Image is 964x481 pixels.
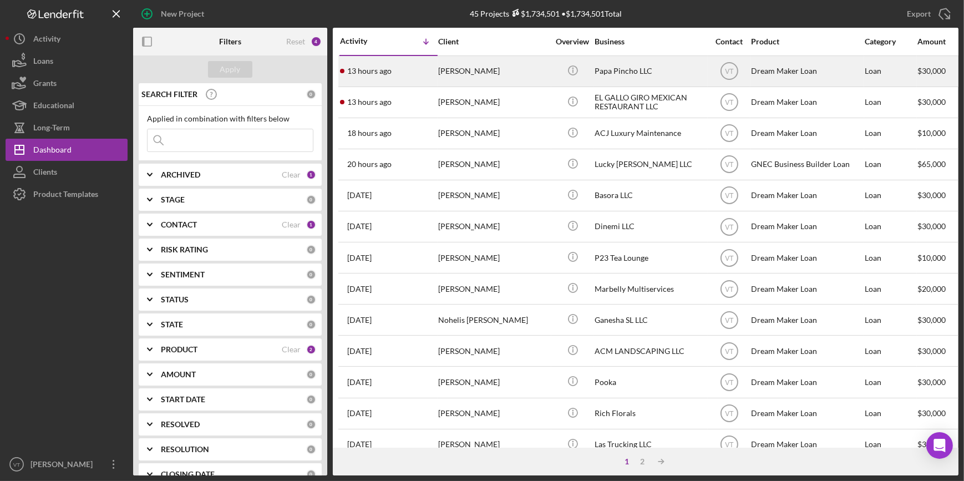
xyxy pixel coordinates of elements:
[306,89,316,99] div: 0
[865,119,916,148] div: Loan
[219,37,241,46] b: Filters
[161,245,208,254] b: RISK RATING
[33,94,74,119] div: Educational
[33,161,57,186] div: Clients
[917,97,946,107] span: $30,000
[917,37,959,46] div: Amount
[595,181,706,210] div: Basora LLC
[438,367,549,397] div: [PERSON_NAME]
[438,336,549,366] div: [PERSON_NAME]
[282,170,301,179] div: Clear
[6,139,128,161] a: Dashboard
[917,190,946,200] span: $30,000
[33,117,70,141] div: Long-Term
[751,336,862,366] div: Dream Maker Loan
[865,181,916,210] div: Loan
[725,130,734,138] text: VT
[147,114,313,123] div: Applied in combination with filters below
[161,395,205,404] b: START DATE
[13,462,20,468] text: VT
[917,159,946,169] span: $65,000
[865,336,916,366] div: Loan
[595,150,706,179] div: Lucky [PERSON_NAME] LLC
[917,439,946,449] span: $30,000
[347,285,372,293] time: 2025-09-09 19:02
[751,274,862,303] div: Dream Maker Loan
[33,28,60,53] div: Activity
[751,150,862,179] div: GNEC Business Builder Loan
[917,128,946,138] span: $10,000
[161,370,196,379] b: AMOUNT
[438,274,549,303] div: [PERSON_NAME]
[161,345,197,354] b: PRODUCT
[725,161,734,169] text: VT
[306,444,316,454] div: 0
[311,36,322,47] div: 4
[907,3,931,25] div: Export
[347,160,392,169] time: 2025-09-11 15:08
[917,315,946,325] span: $30,000
[595,243,706,272] div: P23 Tea Lounge
[33,183,98,208] div: Product Templates
[133,3,215,25] button: New Project
[725,68,734,75] text: VT
[751,57,862,86] div: Dream Maker Loan
[438,88,549,117] div: [PERSON_NAME]
[6,50,128,72] a: Loans
[220,61,241,78] div: Apply
[6,183,128,205] button: Product Templates
[751,181,862,210] div: Dream Maker Loan
[865,88,916,117] div: Loan
[161,270,205,279] b: SENTIMENT
[751,243,862,272] div: Dream Maker Loan
[306,419,316,429] div: 0
[595,119,706,148] div: ACJ Luxury Maintenance
[595,37,706,46] div: Business
[306,195,316,205] div: 0
[751,367,862,397] div: Dream Maker Loan
[509,9,560,18] div: $1,734,501
[6,161,128,183] a: Clients
[595,305,706,335] div: Ganesha SL LLC
[751,37,862,46] div: Product
[708,37,750,46] div: Contact
[347,409,372,418] time: 2025-09-09 03:45
[286,37,305,46] div: Reset
[306,295,316,305] div: 0
[751,305,862,335] div: Dream Maker Loan
[161,295,189,304] b: STATUS
[347,67,392,75] time: 2025-09-11 21:40
[896,3,958,25] button: Export
[306,469,316,479] div: 0
[751,212,862,241] div: Dream Maker Loan
[161,195,185,204] b: STAGE
[6,453,128,475] button: VT[PERSON_NAME]
[917,284,946,293] span: $20,000
[33,50,53,75] div: Loans
[6,94,128,117] a: Educational
[865,243,916,272] div: Loan
[161,320,183,329] b: STATE
[438,430,549,459] div: [PERSON_NAME]
[161,420,200,429] b: RESOLVED
[595,399,706,428] div: Rich Florals
[438,399,549,428] div: [PERSON_NAME]
[865,150,916,179] div: Loan
[6,72,128,94] button: Grants
[347,222,372,231] time: 2025-09-10 21:00
[306,270,316,280] div: 0
[926,432,953,459] div: Open Intercom Messenger
[141,90,197,99] b: SEARCH FILTER
[347,378,372,387] time: 2025-09-09 12:38
[306,170,316,180] div: 1
[595,367,706,397] div: Pooka
[6,117,128,139] button: Long-Term
[347,129,392,138] time: 2025-09-11 17:06
[438,305,549,335] div: Nohelis [PERSON_NAME]
[917,346,946,356] span: $30,000
[438,150,549,179] div: [PERSON_NAME]
[725,316,734,324] text: VT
